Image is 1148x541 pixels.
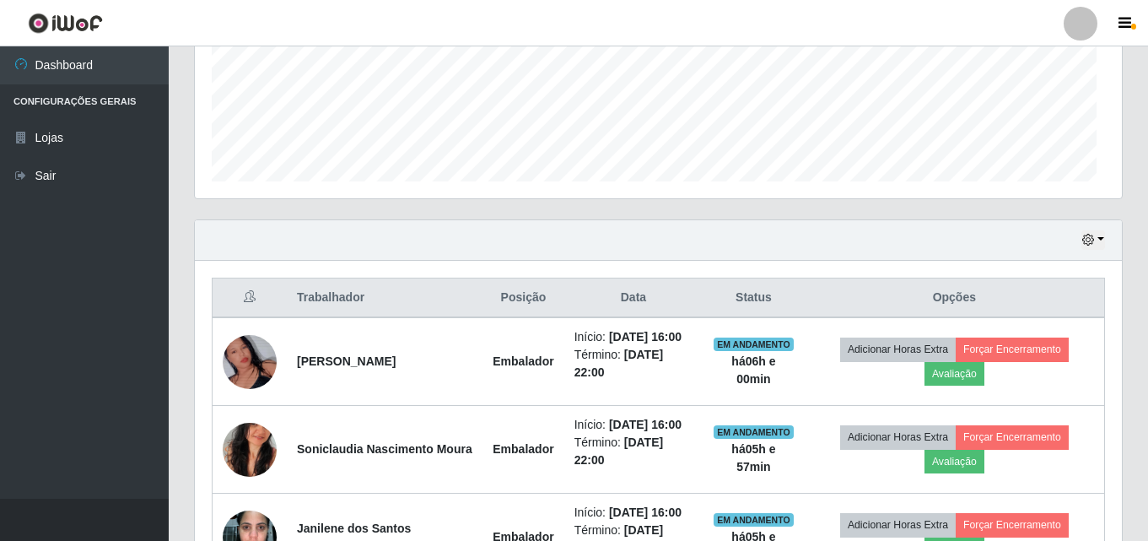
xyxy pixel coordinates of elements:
th: Trabalhador [287,279,482,318]
time: [DATE] 16:00 [609,506,682,519]
strong: Embalador [493,354,553,368]
th: Status [703,279,804,318]
span: EM ANDAMENTO [714,338,794,351]
img: 1715895130415.jpeg [223,402,277,498]
span: EM ANDAMENTO [714,425,794,439]
th: Posição [482,279,563,318]
img: 1735242592516.jpeg [223,314,277,410]
th: Opções [805,279,1105,318]
button: Adicionar Horas Extra [840,425,956,449]
button: Adicionar Horas Extra [840,513,956,537]
button: Avaliação [924,450,984,473]
li: Início: [574,416,693,434]
time: [DATE] 16:00 [609,330,682,344]
li: Término: [574,434,693,469]
strong: há 05 h e 57 min [731,442,775,473]
strong: há 06 h e 00 min [731,354,775,386]
strong: [PERSON_NAME] [297,354,396,368]
li: Término: [574,346,693,381]
button: Adicionar Horas Extra [840,338,956,361]
button: Forçar Encerramento [956,425,1069,449]
li: Início: [574,504,693,522]
li: Início: [574,328,693,346]
span: EM ANDAMENTO [714,513,794,527]
strong: Embalador [493,442,553,456]
time: [DATE] 16:00 [609,418,682,431]
th: Data [564,279,703,318]
strong: Soniclaudia Nascimento Moura [297,442,472,456]
img: CoreUI Logo [28,13,103,34]
button: Avaliação [924,362,984,386]
button: Forçar Encerramento [956,513,1069,537]
button: Forçar Encerramento [956,338,1069,361]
